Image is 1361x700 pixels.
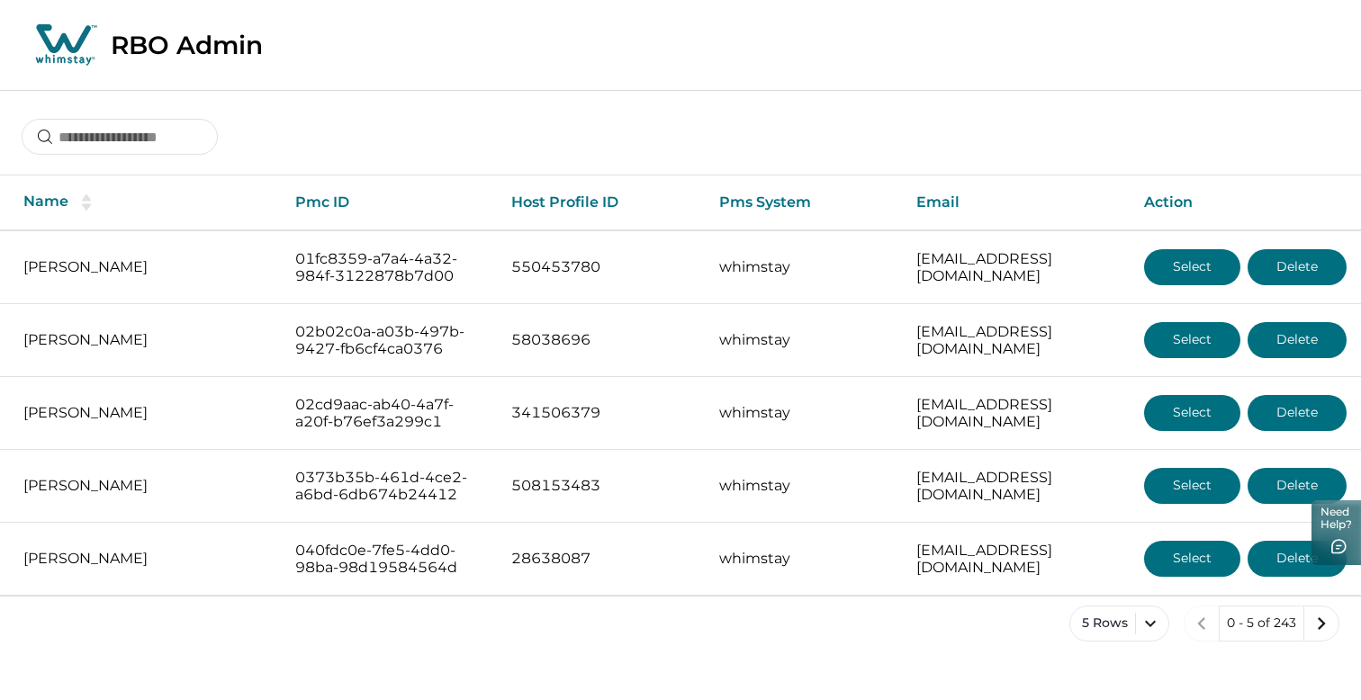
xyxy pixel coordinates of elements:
p: whimstay [719,477,888,495]
button: 0 - 5 of 243 [1219,606,1304,642]
p: 508153483 [511,477,690,495]
p: whimstay [719,258,888,276]
button: sorting [68,193,104,211]
p: RBO Admin [111,30,263,60]
p: [PERSON_NAME] [23,404,266,422]
button: next page [1303,606,1339,642]
button: Select [1144,249,1240,285]
p: 0373b35b-461d-4ce2-a6bd-6db674b24412 [295,469,482,504]
p: whimstay [719,550,888,568]
p: [EMAIL_ADDRESS][DOMAIN_NAME] [916,250,1115,285]
button: 5 Rows [1069,606,1169,642]
p: 28638087 [511,550,690,568]
p: 58038696 [511,331,690,349]
th: Email [902,175,1130,230]
button: Select [1144,468,1240,504]
button: Delete [1248,322,1347,358]
p: [EMAIL_ADDRESS][DOMAIN_NAME] [916,323,1115,358]
button: Delete [1248,249,1347,285]
th: Host Profile ID [497,175,705,230]
p: [EMAIL_ADDRESS][DOMAIN_NAME] [916,469,1115,504]
p: 040fdc0e-7fe5-4dd0-98ba-98d19584564d [295,542,482,577]
p: whimstay [719,331,888,349]
th: Action [1130,175,1361,230]
button: Select [1144,541,1240,577]
p: whimstay [719,404,888,422]
button: Select [1144,322,1240,358]
p: 550453780 [511,258,690,276]
p: [EMAIL_ADDRESS][DOMAIN_NAME] [916,396,1115,431]
button: Delete [1248,541,1347,577]
button: Select [1144,395,1240,431]
th: Pmc ID [281,175,497,230]
p: 01fc8359-a7a4-4a32-984f-3122878b7d00 [295,250,482,285]
p: [PERSON_NAME] [23,331,266,349]
button: Delete [1248,468,1347,504]
th: Pms System [705,175,903,230]
p: [PERSON_NAME] [23,550,266,568]
p: [PERSON_NAME] [23,258,266,276]
p: 02cd9aac-ab40-4a7f-a20f-b76ef3a299c1 [295,396,482,431]
button: Delete [1248,395,1347,431]
p: 0 - 5 of 243 [1227,615,1296,633]
p: [EMAIL_ADDRESS][DOMAIN_NAME] [916,542,1115,577]
button: previous page [1184,606,1220,642]
p: 02b02c0a-a03b-497b-9427-fb6cf4ca0376 [295,323,482,358]
p: [PERSON_NAME] [23,477,266,495]
p: 341506379 [511,404,690,422]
